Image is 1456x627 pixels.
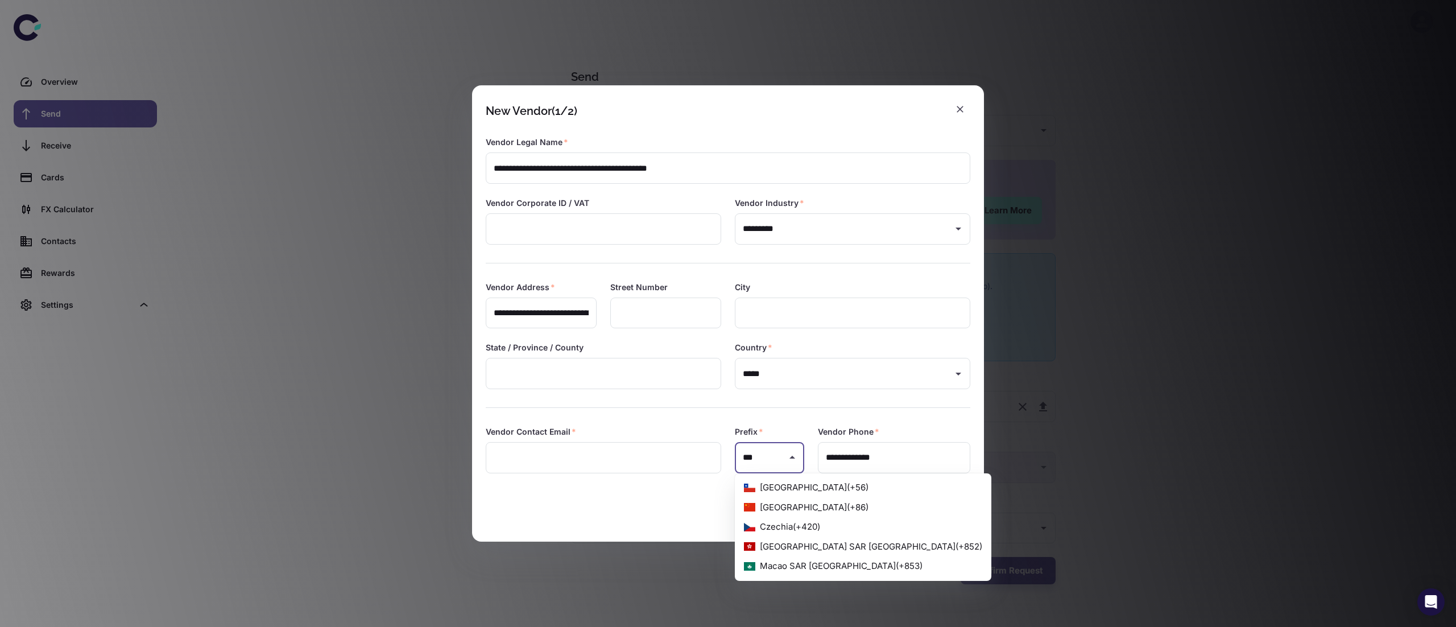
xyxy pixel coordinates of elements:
[735,556,991,576] li: Macao SAR [GEOGRAPHIC_DATA] ( +853 )
[486,426,576,438] label: Vendor Contact Email
[735,517,991,537] li: Czechia ( +420 )
[950,221,966,237] button: Open
[735,197,804,209] label: Vendor Industry
[735,498,991,518] li: [GEOGRAPHIC_DATA] ( +86 )
[950,366,966,382] button: Open
[486,342,584,353] label: State / Province / County
[735,282,750,293] label: City
[818,426,879,438] label: Vendor Phone
[784,449,800,465] button: Close
[735,537,991,557] li: [GEOGRAPHIC_DATA] SAR [GEOGRAPHIC_DATA] ( +852 )
[486,104,577,118] div: New Vendor (1/2)
[610,282,668,293] label: Street Number
[486,197,589,209] label: Vendor Corporate ID / VAT
[486,282,555,293] label: Vendor Address
[486,137,568,148] label: Vendor Legal Name
[735,426,763,438] label: Prefix
[735,478,991,498] li: [GEOGRAPHIC_DATA] ( +56 )
[1417,588,1445,616] div: Open Intercom Messenger
[735,342,772,353] label: Country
